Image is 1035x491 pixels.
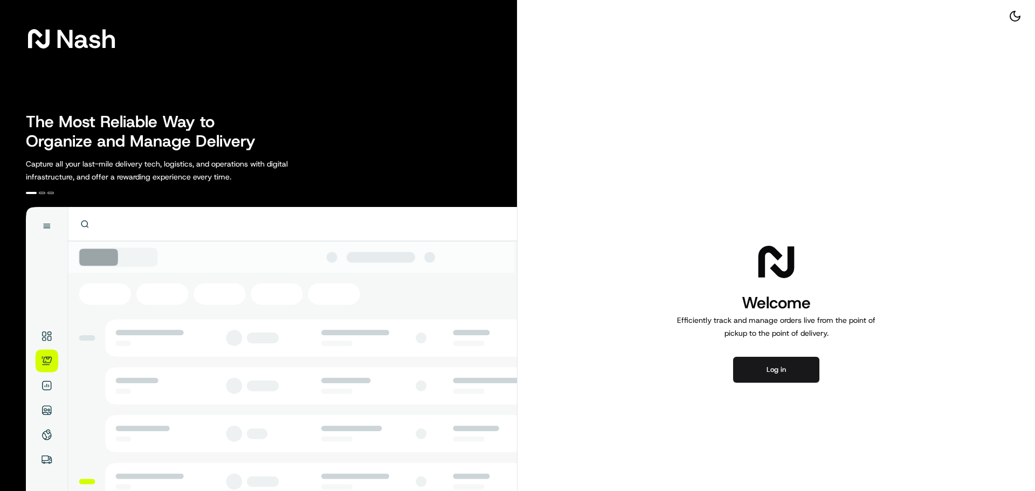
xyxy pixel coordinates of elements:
h1: Welcome [673,292,880,314]
h2: The Most Reliable Way to Organize and Manage Delivery [26,112,267,151]
p: Capture all your last-mile delivery tech, logistics, and operations with digital infrastructure, ... [26,157,336,183]
button: Log in [733,357,819,383]
p: Efficiently track and manage orders live from the point of pickup to the point of delivery. [673,314,880,340]
span: Nash [56,28,116,50]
